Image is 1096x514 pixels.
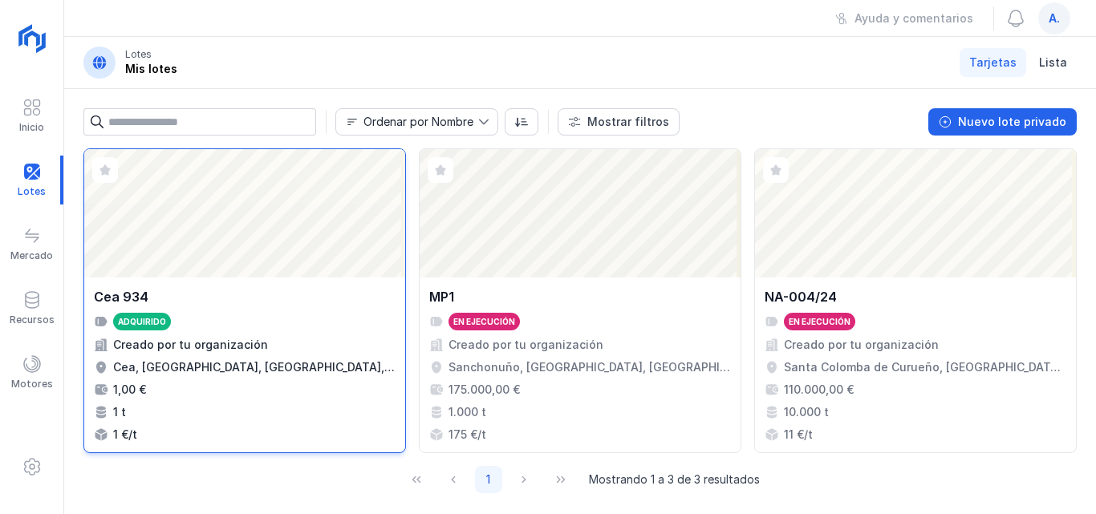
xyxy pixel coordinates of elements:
span: Lista [1039,55,1067,71]
a: NA-004/24En ejecuciónCreado por tu organizaciónSanta Colomba de Curueño, [GEOGRAPHIC_DATA], [GEOG... [754,148,1077,453]
button: Ayuda y comentarios [825,5,984,32]
div: Motores [11,378,53,391]
div: En ejecución [453,316,515,327]
div: Creado por tu organización [113,337,268,353]
div: Cea 934 [94,287,148,306]
img: logoRight.svg [12,18,52,59]
div: Mercado [10,249,53,262]
div: Creado por tu organización [449,337,603,353]
a: MP1En ejecuciónCreado por tu organizaciónSanchonuño, [GEOGRAPHIC_DATA], [GEOGRAPHIC_DATA], [GEOGR... [419,148,741,453]
span: a. [1049,10,1060,26]
div: 1.000 t [449,404,486,420]
button: Mostrar filtros [558,108,680,136]
div: Ordenar por Nombre [363,116,473,127]
div: Sanchonuño, [GEOGRAPHIC_DATA], [GEOGRAPHIC_DATA], [GEOGRAPHIC_DATA] [449,359,731,375]
div: 1 €/t [113,427,137,443]
div: 175.000,00 € [449,382,520,398]
div: Cea, [GEOGRAPHIC_DATA], [GEOGRAPHIC_DATA], [GEOGRAPHIC_DATA] [113,359,396,375]
div: Adquirido [118,316,166,327]
a: Lista [1029,48,1077,77]
div: Inicio [19,121,44,134]
a: Cea 934AdquiridoCreado por tu organizaciónCea, [GEOGRAPHIC_DATA], [GEOGRAPHIC_DATA], [GEOGRAPHIC_... [83,148,406,453]
div: Mostrar filtros [587,114,669,130]
div: Recursos [10,314,55,326]
div: NA-004/24 [765,287,837,306]
div: 175 €/t [449,427,486,443]
div: Santa Colomba de Curueño, [GEOGRAPHIC_DATA], [GEOGRAPHIC_DATA], [GEOGRAPHIC_DATA] [784,359,1066,375]
div: Creado por tu organización [784,337,939,353]
div: Ayuda y comentarios [854,10,973,26]
div: 110.000,00 € [784,382,854,398]
span: Nombre [336,109,478,135]
button: Nuevo lote privado [928,108,1077,136]
div: 10.000 t [784,404,829,420]
div: 11 €/t [784,427,813,443]
div: 1 t [113,404,126,420]
a: Tarjetas [960,48,1026,77]
div: 1,00 € [113,382,146,398]
span: Mostrando 1 a 3 de 3 resultados [589,472,760,488]
div: Lotes [125,48,152,61]
div: En ejecución [789,316,850,327]
div: MP1 [429,287,454,306]
span: Tarjetas [969,55,1017,71]
div: Mis lotes [125,61,177,77]
button: Page 1 [475,466,502,493]
div: Nuevo lote privado [958,114,1066,130]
